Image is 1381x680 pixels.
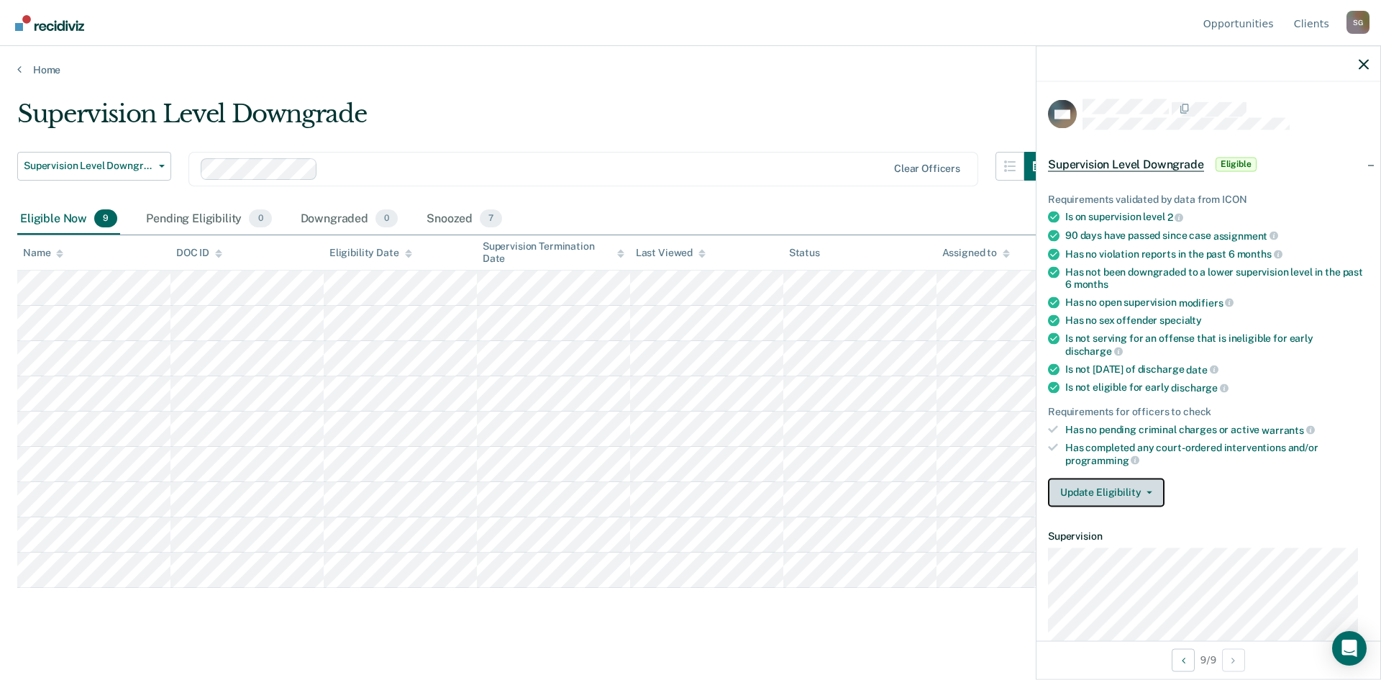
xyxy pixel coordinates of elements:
div: Has no pending criminal charges or active [1065,423,1369,436]
div: Eligible Now [17,204,120,235]
a: Home [17,63,1364,76]
span: 9 [94,209,117,228]
span: programming [1065,454,1139,466]
span: warrants [1262,424,1315,435]
span: modifiers [1179,296,1234,308]
div: Is not [DATE] of discharge [1065,363,1369,376]
button: Profile dropdown button [1346,11,1369,34]
div: 9 / 9 [1036,640,1380,679]
div: Snoozed [424,204,505,235]
span: Supervision Level Downgrade [24,160,153,172]
div: Name [23,247,63,259]
span: discharge [1065,345,1123,356]
span: months [1237,248,1282,260]
span: 0 [249,209,271,228]
div: Has no open supervision [1065,296,1369,309]
span: 7 [480,209,502,228]
div: Has not been downgraded to a lower supervision level in the past 6 [1065,266,1369,291]
div: Downgraded [298,204,401,235]
span: 2 [1167,212,1184,223]
div: Supervision Level DowngradeEligible [1036,141,1380,187]
div: Supervision Termination Date [483,240,624,265]
img: Recidiviz [15,15,84,31]
div: Open Intercom Messenger [1332,631,1367,666]
div: Pending Eligibility [143,204,274,235]
span: months [1074,278,1108,289]
div: Is not eligible for early [1065,381,1369,394]
span: Supervision Level Downgrade [1048,157,1204,171]
span: date [1186,363,1218,375]
div: Status [789,247,820,259]
div: DOC ID [176,247,222,259]
div: Has no sex offender [1065,314,1369,327]
div: 90 days have passed since case [1065,229,1369,242]
button: Next Opportunity [1222,648,1245,671]
div: Supervision Level Downgrade [17,99,1053,140]
dt: Supervision [1048,530,1369,542]
div: Is not serving for an offense that is ineligible for early [1065,332,1369,357]
div: Clear officers [894,163,960,175]
div: Is on supervision level [1065,211,1369,224]
div: Has no violation reports in the past 6 [1065,248,1369,260]
span: specialty [1159,314,1202,326]
span: Eligible [1216,157,1257,171]
button: Previous Opportunity [1172,648,1195,671]
div: Requirements for officers to check [1048,405,1369,417]
div: Has completed any court-ordered interventions and/or [1065,442,1369,466]
div: Eligibility Date [329,247,412,259]
div: Requirements validated by data from ICON [1048,193,1369,205]
span: 0 [375,209,398,228]
div: Last Viewed [636,247,706,259]
span: discharge [1171,382,1229,394]
span: assignment [1213,230,1278,241]
button: Update Eligibility [1048,478,1164,507]
div: Assigned to [942,247,1010,259]
div: S G [1346,11,1369,34]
